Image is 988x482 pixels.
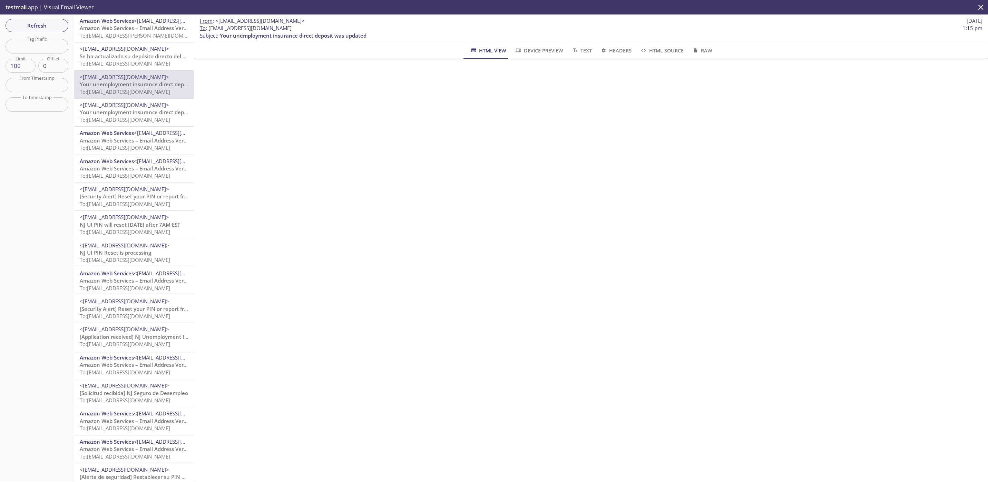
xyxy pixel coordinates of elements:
span: <[EMAIL_ADDRESS][DOMAIN_NAME]> [134,438,223,445]
span: To: [EMAIL_ADDRESS][DOMAIN_NAME] [80,425,170,432]
span: Amazon Web Services – Email Address Verification Request in region [GEOGRAPHIC_DATA] ([GEOGRAPHIC... [80,137,387,144]
span: Amazon Web Services [80,129,134,136]
span: Amazon Web Services – Email Address Verification Request in region [GEOGRAPHIC_DATA] ([GEOGRAPHIC... [80,361,387,368]
span: Your unemployment insurance direct deposit was updated [80,81,226,88]
span: To: [EMAIL_ADDRESS][DOMAIN_NAME] [80,172,170,179]
div: <[EMAIL_ADDRESS][DOMAIN_NAME]>[Solicitud recibida] NJ Seguro de DesempleoTo:[EMAIL_ADDRESS][DOMAI... [74,379,194,407]
div: <[EMAIL_ADDRESS][DOMAIN_NAME]>NJ UI PIN Reset is processingTo:[EMAIL_ADDRESS][DOMAIN_NAME] [74,239,194,267]
span: To: [EMAIL_ADDRESS][DOMAIN_NAME] [80,341,170,347]
div: <[EMAIL_ADDRESS][DOMAIN_NAME]>[Security Alert] Reset your PIN or report fraudTo:[EMAIL_ADDRESS][D... [74,295,194,323]
span: From [200,17,213,24]
span: To: [EMAIL_ADDRESS][DOMAIN_NAME] [80,200,170,207]
span: <[EMAIL_ADDRESS][DOMAIN_NAME]> [215,17,305,24]
span: Raw [692,46,712,55]
div: <[EMAIL_ADDRESS][DOMAIN_NAME]>[Application received] NJ Unemployment InsuranceTo:[EMAIL_ADDRESS][... [74,323,194,351]
span: NJ UI PIN will reset [DATE] after 7AM EST [80,221,180,228]
span: HTML View [470,46,506,55]
div: Amazon Web Services<[EMAIL_ADDRESS][DOMAIN_NAME]>Amazon Web Services – Email Address Verification... [74,435,194,463]
span: testmail [6,3,27,11]
div: Amazon Web Services<[EMAIL_ADDRESS][DOMAIN_NAME]>Amazon Web Services – Email Address Verification... [74,351,194,379]
span: HTML Source [640,46,683,55]
span: To: [EMAIL_ADDRESS][DOMAIN_NAME] [80,369,170,376]
div: <[EMAIL_ADDRESS][DOMAIN_NAME]>Your unemployment insurance direct deposit was updatedTo:[EMAIL_ADD... [74,71,194,98]
span: <[EMAIL_ADDRESS][DOMAIN_NAME]> [80,298,169,305]
span: <[EMAIL_ADDRESS][DOMAIN_NAME]> [134,158,223,165]
span: Headers [600,46,632,55]
div: <[EMAIL_ADDRESS][DOMAIN_NAME]>Your unemployment insurance direct deposit was updatedTo:[EMAIL_ADD... [74,99,194,126]
div: Amazon Web Services<[EMAIL_ADDRESS][DOMAIN_NAME]>Amazon Web Services – Email Address Verification... [74,155,194,183]
div: Amazon Web Services<[EMAIL_ADDRESS][DOMAIN_NAME]>Amazon Web Services – Email Address Verification... [74,267,194,295]
span: [Security Alert] Reset your PIN or report fraud [80,193,194,200]
span: [DATE] [967,17,982,24]
span: Amazon Web Services [80,270,134,277]
span: <[EMAIL_ADDRESS][DOMAIN_NAME]> [80,73,169,80]
span: Your unemployment insurance direct deposit was updated [220,32,366,39]
span: Amazon Web Services – Email Address Verification Request in region [GEOGRAPHIC_DATA] ([GEOGRAPHIC... [80,165,387,172]
span: To: [EMAIL_ADDRESS][DOMAIN_NAME] [80,453,170,460]
span: : [EMAIL_ADDRESS][DOMAIN_NAME] [200,24,292,32]
span: Text [571,46,592,55]
span: Amazon Web Services [80,17,134,24]
span: : [200,17,305,24]
span: Device Preview [515,46,563,55]
span: <[EMAIL_ADDRESS][DOMAIN_NAME]> [134,354,223,361]
div: <[EMAIL_ADDRESS][DOMAIN_NAME]>[Security Alert] Reset your PIN or report fraudTo:[EMAIL_ADDRESS][D... [74,183,194,210]
span: To: [EMAIL_ADDRESS][DOMAIN_NAME] [80,88,170,95]
span: To [200,24,206,31]
div: <[EMAIL_ADDRESS][DOMAIN_NAME]>NJ UI PIN will reset [DATE] after 7AM ESTTo:[EMAIL_ADDRESS][DOMAIN_... [74,211,194,238]
span: Amazon Web Services – Email Address Verification Request in region [GEOGRAPHIC_DATA] ([GEOGRAPHIC... [80,277,387,284]
span: [Alerta de seguridad] Restablecer su PIN o denunciar un fraude [80,473,238,480]
span: [Solicitud recibida] NJ Seguro de Desempleo [80,390,188,396]
span: Amazon Web Services [80,158,134,165]
span: <[EMAIL_ADDRESS][DOMAIN_NAME]> [80,101,169,108]
span: <[EMAIL_ADDRESS][DOMAIN_NAME]> [80,242,169,249]
span: To: [EMAIL_ADDRESS][DOMAIN_NAME] [80,313,170,319]
div: <[EMAIL_ADDRESS][DOMAIN_NAME]>Se ha actualizado su depósito directo del seguro de desempleoTo:[EM... [74,42,194,70]
span: To: [EMAIL_ADDRESS][DOMAIN_NAME] [80,285,170,292]
span: Amazon Web Services – Email Address Verification Request in region [GEOGRAPHIC_DATA] ([GEOGRAPHIC... [80,445,387,452]
span: To: [EMAIL_ADDRESS][DOMAIN_NAME] [80,60,170,67]
span: To: [EMAIL_ADDRESS][DOMAIN_NAME] [80,228,170,235]
span: Amazon Web Services – Email Address Verification Request in region [GEOGRAPHIC_DATA] ([GEOGRAPHIC... [80,24,387,31]
span: <[EMAIL_ADDRESS][DOMAIN_NAME]> [80,382,169,389]
span: Amazon Web Services [80,438,134,445]
div: Amazon Web Services<[EMAIL_ADDRESS][DOMAIN_NAME]>Amazon Web Services – Email Address Verification... [74,14,194,42]
div: Amazon Web Services<[EMAIL_ADDRESS][DOMAIN_NAME]>Amazon Web Services – Email Address Verification... [74,407,194,435]
span: Subject [200,32,217,39]
span: Amazon Web Services – Email Address Verification Request in region [GEOGRAPHIC_DATA] ([GEOGRAPHIC... [80,417,387,424]
span: 1:15 pm [962,24,982,32]
span: <[EMAIL_ADDRESS][DOMAIN_NAME]> [80,214,169,220]
button: Refresh [6,19,68,32]
span: <[EMAIL_ADDRESS][DOMAIN_NAME]> [134,17,223,24]
div: Amazon Web Services<[EMAIL_ADDRESS][DOMAIN_NAME]>Amazon Web Services – Email Address Verification... [74,127,194,154]
span: Refresh [11,21,63,30]
span: NJ UI PIN Reset is processing [80,249,151,256]
span: <[EMAIL_ADDRESS][DOMAIN_NAME]> [134,270,223,277]
span: To: [EMAIL_ADDRESS][DOMAIN_NAME] [80,116,170,123]
span: [Application received] NJ Unemployment Insurance [80,333,208,340]
span: To: [EMAIL_ADDRESS][DOMAIN_NAME] [80,256,170,263]
span: Your unemployment insurance direct deposit was updated [80,109,226,116]
span: [Security Alert] Reset your PIN or report fraud [80,305,194,312]
span: Se ha actualizado su depósito directo del seguro de desempleo [80,53,236,60]
span: <[EMAIL_ADDRESS][DOMAIN_NAME]> [80,466,169,473]
p: : [200,24,982,39]
span: To: [EMAIL_ADDRESS][DOMAIN_NAME] [80,397,170,404]
span: <[EMAIL_ADDRESS][DOMAIN_NAME]> [80,326,169,333]
span: <[EMAIL_ADDRESS][DOMAIN_NAME]> [80,45,169,52]
span: Amazon Web Services [80,354,134,361]
span: Amazon Web Services [80,410,134,417]
span: To: [EMAIL_ADDRESS][PERSON_NAME][DOMAIN_NAME] [80,32,210,39]
span: <[EMAIL_ADDRESS][DOMAIN_NAME]> [80,186,169,193]
span: To: [EMAIL_ADDRESS][DOMAIN_NAME] [80,144,170,151]
span: <[EMAIL_ADDRESS][DOMAIN_NAME]> [134,129,223,136]
span: <[EMAIL_ADDRESS][DOMAIN_NAME]> [134,410,223,417]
